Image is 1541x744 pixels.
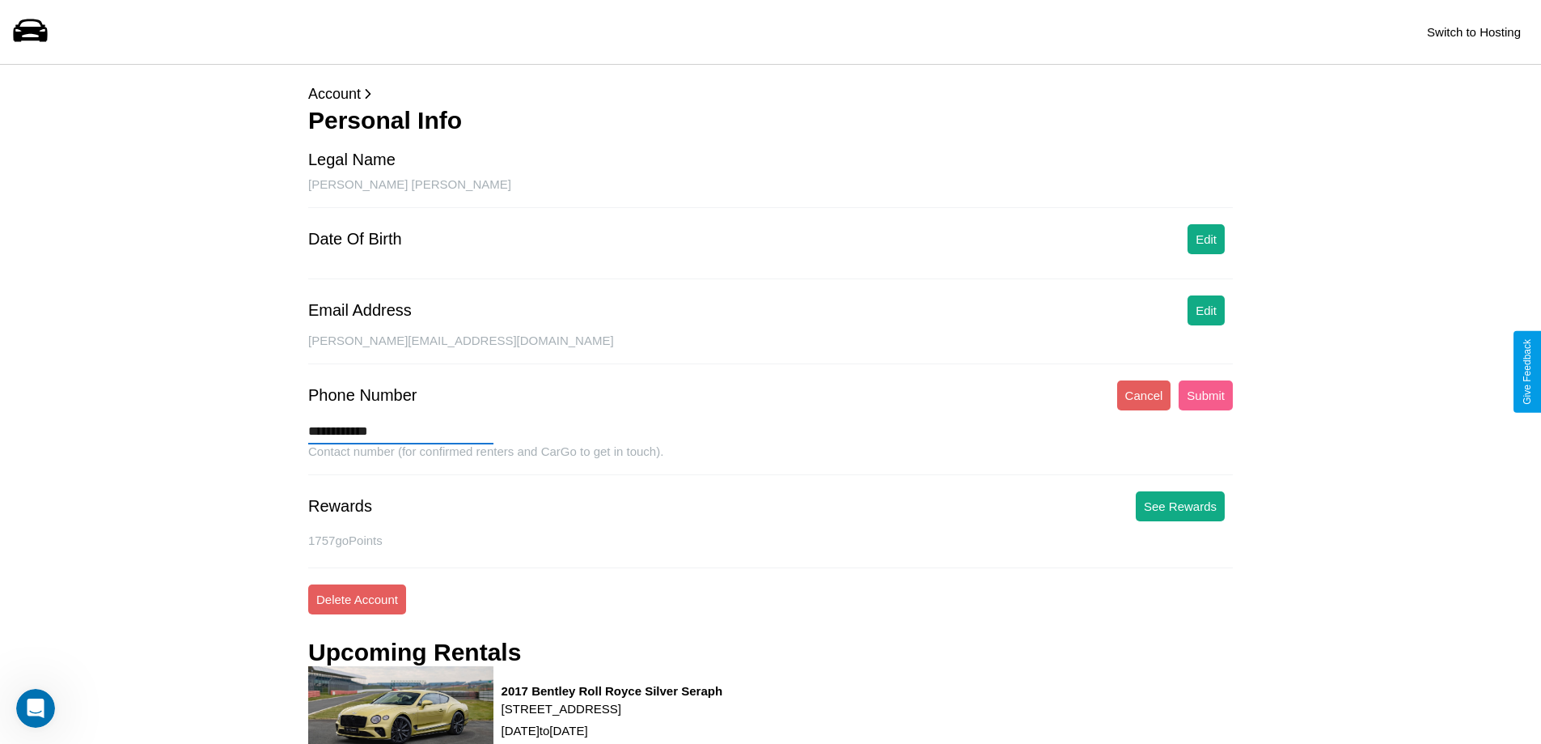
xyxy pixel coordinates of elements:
button: Switch to Hosting [1419,17,1529,47]
div: [PERSON_NAME] [PERSON_NAME] [308,177,1233,208]
p: [STREET_ADDRESS] [502,698,722,720]
h3: Upcoming Rentals [308,639,521,666]
h3: Personal Info [308,107,1233,134]
p: [DATE] to [DATE] [502,720,722,742]
p: 1757 goPoints [308,529,1233,551]
iframe: Intercom live chat [16,689,55,728]
button: Cancel [1117,381,1171,410]
div: Email Address [308,301,412,320]
div: Contact number (for confirmed renters and CarGo to get in touch). [308,444,1233,475]
button: Submit [1179,381,1233,410]
button: Edit [1188,295,1225,325]
button: Edit [1188,224,1225,254]
div: Give Feedback [1522,339,1533,405]
h3: 2017 Bentley Roll Royce Silver Seraph [502,684,722,698]
button: See Rewards [1136,491,1225,521]
div: Date Of Birth [308,230,402,249]
div: [PERSON_NAME][EMAIL_ADDRESS][DOMAIN_NAME] [308,334,1233,364]
button: Delete Account [308,585,406,614]
div: Phone Number [308,386,417,405]
div: Rewards [308,497,372,516]
p: Account [308,81,1233,107]
div: Legal Name [308,151,396,169]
